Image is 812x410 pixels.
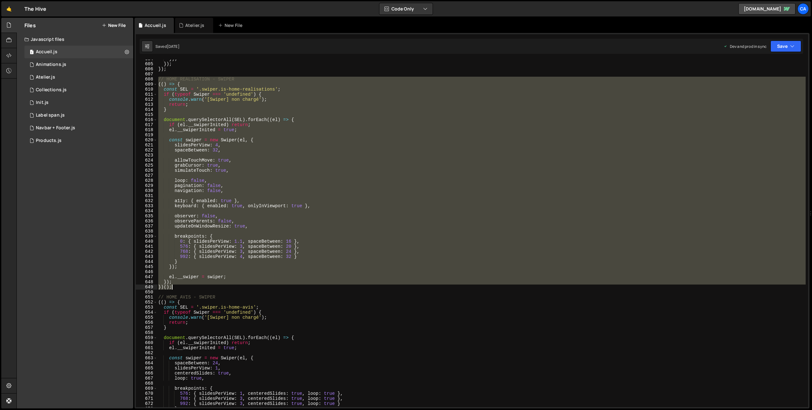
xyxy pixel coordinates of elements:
div: 17034/47788.js [24,109,133,122]
div: 628 [136,178,157,183]
div: 618 [136,127,157,132]
div: 659 [136,335,157,340]
div: Atelier.js [36,74,55,80]
div: 646 [136,269,157,274]
div: 624 [136,158,157,163]
div: 636 [136,219,157,224]
div: 17034/47715.js [24,84,133,96]
div: 610 [136,87,157,92]
div: 670 [136,391,157,396]
a: Ca [797,3,809,15]
div: 660 [136,340,157,345]
div: 645 [136,264,157,269]
div: 651 [136,295,157,300]
div: 672 [136,401,157,406]
div: 638 [136,229,157,234]
a: 🤙 [1,1,17,16]
div: 663 [136,356,157,361]
div: 17034/47476.js [24,122,133,134]
div: Javascript files [17,33,133,46]
a: [DOMAIN_NAME] [738,3,796,15]
div: 655 [136,315,157,320]
div: 661 [136,345,157,350]
div: 17034/46849.js [24,58,133,71]
div: 652 [136,300,157,305]
div: 608 [136,77,157,82]
div: 667 [136,376,157,381]
div: 650 [136,290,157,295]
div: 630 [136,188,157,193]
div: 632 [136,198,157,203]
div: 17034/46801.js [24,46,133,58]
div: 647 [136,274,157,279]
div: 625 [136,163,157,168]
button: Save [770,41,801,52]
div: 639 [136,234,157,239]
div: Dev and prod in sync [724,44,767,49]
div: The Hive [24,5,46,13]
div: Label span.js [36,112,65,118]
div: 633 [136,203,157,208]
div: 17034/47966.js [24,71,133,84]
div: 620 [136,138,157,143]
div: Collections.js [36,87,67,93]
div: Saved [155,44,180,49]
div: 637 [136,224,157,229]
div: Products.js [36,138,62,144]
div: 634 [136,208,157,214]
div: Accueil.js [145,22,166,29]
div: 649 [136,285,157,290]
div: 641 [136,244,157,249]
div: Animations.js [36,62,66,67]
div: 671 [136,396,157,401]
div: 669 [136,386,157,391]
div: 656 [136,320,157,325]
div: 668 [136,381,157,386]
div: 619 [136,132,157,138]
div: 613 [136,102,157,107]
div: 622 [136,148,157,153]
div: 614 [136,107,157,112]
div: 642 [136,249,157,254]
div: 605 [136,61,157,67]
div: 665 [136,366,157,371]
div: Accueil.js [36,49,57,55]
div: 643 [136,254,157,259]
div: 640 [136,239,157,244]
div: 617 [136,122,157,127]
div: 666 [136,371,157,376]
h2: Files [24,22,36,29]
div: 609 [136,82,157,87]
div: 653 [136,305,157,310]
div: Atelier.js [185,22,205,29]
div: 621 [136,143,157,148]
div: 627 [136,173,157,178]
div: 635 [136,214,157,219]
div: 616 [136,117,157,122]
div: 607 [136,72,157,77]
div: 664 [136,361,157,366]
div: 623 [136,153,157,158]
div: 606 [136,67,157,72]
span: 1 [30,50,34,55]
div: 629 [136,183,157,188]
div: 17034/47579.js [24,134,133,147]
div: 662 [136,350,157,356]
div: 657 [136,325,157,330]
div: 654 [136,310,157,315]
button: New File [102,23,126,28]
div: 612 [136,97,157,102]
div: Init.js [36,100,49,106]
div: 644 [136,259,157,264]
button: Code Only [379,3,433,15]
div: [DATE] [167,44,180,49]
div: 615 [136,112,157,117]
div: 631 [136,193,157,198]
div: 17034/46803.js [24,96,133,109]
div: 648 [136,279,157,285]
div: Navbar + Footer.js [36,125,75,131]
div: New File [218,22,245,29]
div: 658 [136,330,157,335]
div: 611 [136,92,157,97]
